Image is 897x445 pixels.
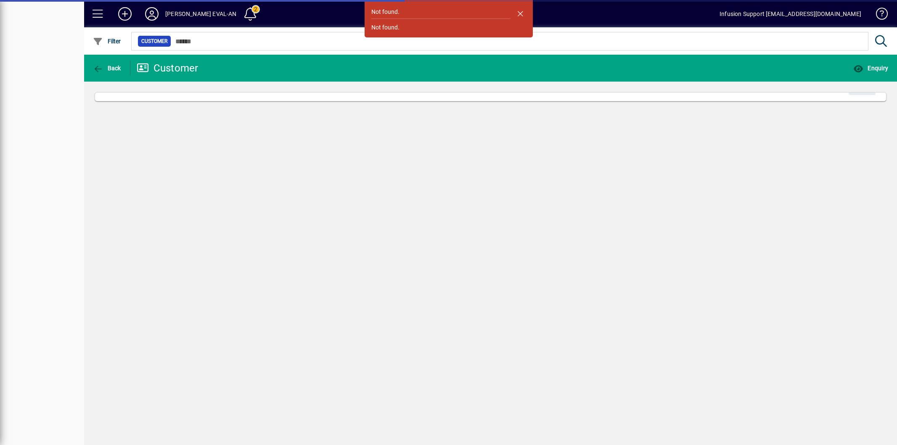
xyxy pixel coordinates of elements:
[141,37,167,45] span: Customer
[165,7,237,21] div: [PERSON_NAME] EVAL-AN
[720,7,861,21] div: Infusion Support [EMAIL_ADDRESS][DOMAIN_NAME]
[851,61,890,76] button: Enquiry
[853,65,888,72] span: Enquiry
[138,6,165,21] button: Profile
[91,61,123,76] button: Back
[84,61,130,76] app-page-header-button: Back
[91,34,123,49] button: Filter
[137,61,198,75] div: Customer
[870,2,886,29] a: Knowledge Base
[111,6,138,21] button: Add
[93,38,121,45] span: Filter
[849,80,876,95] button: Edit
[93,65,121,72] span: Back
